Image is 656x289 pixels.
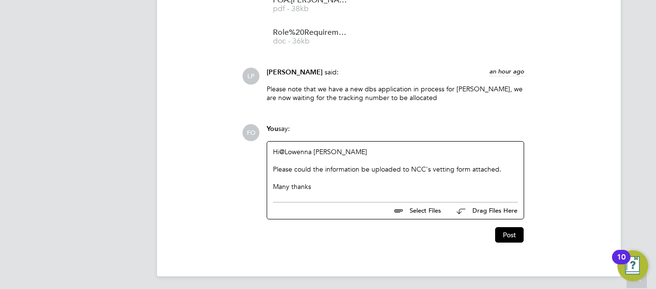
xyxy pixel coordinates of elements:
[242,68,259,85] span: LP
[267,68,323,76] span: [PERSON_NAME]
[279,147,367,156] a: @Lowenna [PERSON_NAME]
[273,38,350,45] span: doc - 36kb
[495,227,524,243] button: Post
[267,85,524,102] p: Please note that we have a new dbs application in process for [PERSON_NAME], we are now waiting f...
[325,68,339,76] span: said:
[617,257,626,270] div: 10
[242,124,259,141] span: FO
[267,125,278,133] span: You
[273,5,350,13] span: pdf - 38kb
[449,201,518,221] button: Drag Files Here
[489,67,524,75] span: an hour ago
[273,165,518,173] div: Please could the information be uploaded to NCC's vetting form attached.
[273,147,518,191] div: Hi ​
[273,29,350,36] span: Role%20Requirements1258
[273,29,350,45] a: Role%20Requirements1258 doc - 36kb
[273,182,518,191] div: Many thanks
[617,250,648,281] button: Open Resource Center, 10 new notifications
[267,124,524,141] div: say:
